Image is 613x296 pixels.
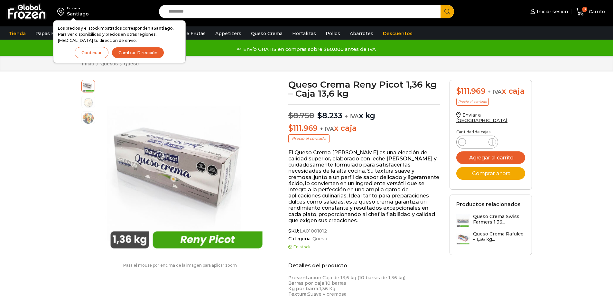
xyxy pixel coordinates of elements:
strong: Barras por caja: [288,280,325,286]
div: x caja [456,87,525,96]
p: Pasa el mouse por encima de la imagen para aplicar zoom [81,263,279,268]
bdi: 8.233 [317,111,342,120]
button: Cambiar Dirección [112,47,164,58]
h3: Queso Crema Rafulco - 1,36 kg... [473,231,525,242]
button: Continuar [75,47,108,58]
button: Search button [441,5,454,18]
strong: Presentación: [288,275,322,281]
a: Abarrotes [347,27,376,40]
span: queso crema 2 [82,96,95,109]
span: Categoría: [288,236,440,242]
h1: Queso Crema Reny Picot 1,36 kg – Caja 13,6 kg [288,80,440,98]
span: $ [317,111,322,120]
bdi: 111.969 [456,86,486,96]
a: Pulpa de Frutas [165,27,209,40]
span: Iniciar sesión [535,8,568,15]
a: Hortalizas [289,27,319,40]
span: $ [456,86,461,96]
span: + IVA [320,126,334,132]
span: Carrito [587,8,605,15]
button: Agregar al carrito [456,151,525,164]
a: Iniciar sesión [529,5,568,18]
a: Queso Crema [248,27,286,40]
span: + IVA [345,113,359,119]
bdi: 8.750 [288,111,314,120]
a: Descuentos [380,27,416,40]
nav: Breadcrumb [81,61,139,67]
span: $ [288,111,293,120]
span: salmon-ahumado-2 [82,112,95,125]
strong: Kg por barra: [288,286,319,291]
a: Papas Fritas [32,27,68,40]
a: Queso Crema Rafulco - 1,36 kg... [456,231,525,245]
input: Product quantity [471,138,483,147]
h2: Detalles del producto [288,263,440,269]
span: LA01001012 [299,228,327,234]
span: + IVA [488,89,502,95]
p: x kg [288,104,440,120]
bdi: 111.969 [288,123,318,133]
p: Precio al contado [456,98,489,106]
a: Enviar a [GEOGRAPHIC_DATA] [456,112,508,123]
a: Inicio [81,61,95,67]
a: 0 Carrito [574,4,607,19]
p: x caja [288,124,440,133]
h2: Productos relacionados [456,201,521,207]
a: Appetizers [212,27,245,40]
span: 0 [582,7,587,12]
img: address-field-icon.svg [57,6,67,17]
strong: Santiago [153,26,173,31]
p: En stock [288,245,440,249]
a: Queso Crema Swiss Farmers 1,36... [456,214,525,228]
div: Santiago [67,11,89,17]
p: Cantidad de cajas [456,130,525,134]
button: Comprar ahora [456,167,525,180]
span: $ [288,123,293,133]
span: reny-picot [82,79,95,92]
a: Queso [124,61,139,67]
a: Quesos [100,61,118,67]
a: Pollos [322,27,343,40]
p: Precio al contado [288,134,330,143]
div: Enviar a [67,6,89,11]
h3: Queso Crema Swiss Farmers 1,36... [473,214,525,225]
a: Queso [311,236,327,242]
a: Tienda [5,27,29,40]
span: SKU: [288,228,440,234]
p: El Queso Crema [PERSON_NAME] es una elección de calidad superior, elaborado con leche [PERSON_NAM... [288,149,440,224]
p: Los precios y el stock mostrados corresponden a . Para ver disponibilidad y precios en otras regi... [58,25,181,44]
